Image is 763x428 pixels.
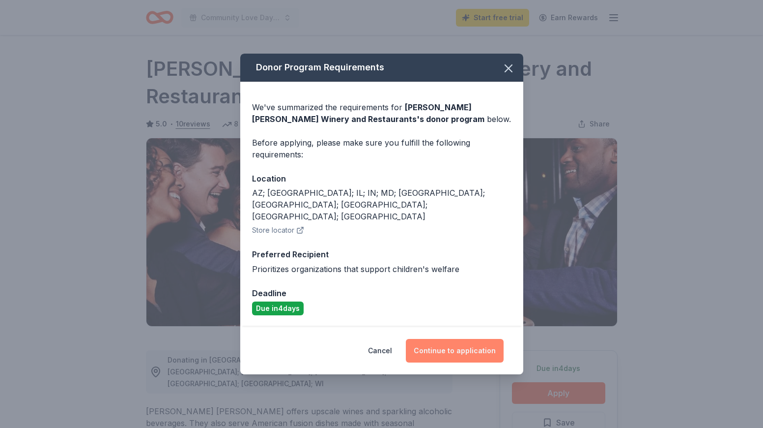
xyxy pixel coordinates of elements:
div: AZ; [GEOGRAPHIC_DATA]; IL; IN; MD; [GEOGRAPHIC_DATA]; [GEOGRAPHIC_DATA]; [GEOGRAPHIC_DATA]; [GEOG... [252,187,511,222]
button: Continue to application [406,339,504,363]
div: Donor Program Requirements [240,54,523,82]
button: Cancel [368,339,392,363]
div: We've summarized the requirements for below. [252,101,511,125]
div: Deadline [252,287,511,300]
div: Prioritizes organizations that support children's welfare [252,263,511,275]
div: Location [252,172,511,185]
button: Store locator [252,224,304,236]
div: Due in 4 days [252,302,304,315]
div: Preferred Recipient [252,248,511,261]
div: Before applying, please make sure you fulfill the following requirements: [252,137,511,160]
